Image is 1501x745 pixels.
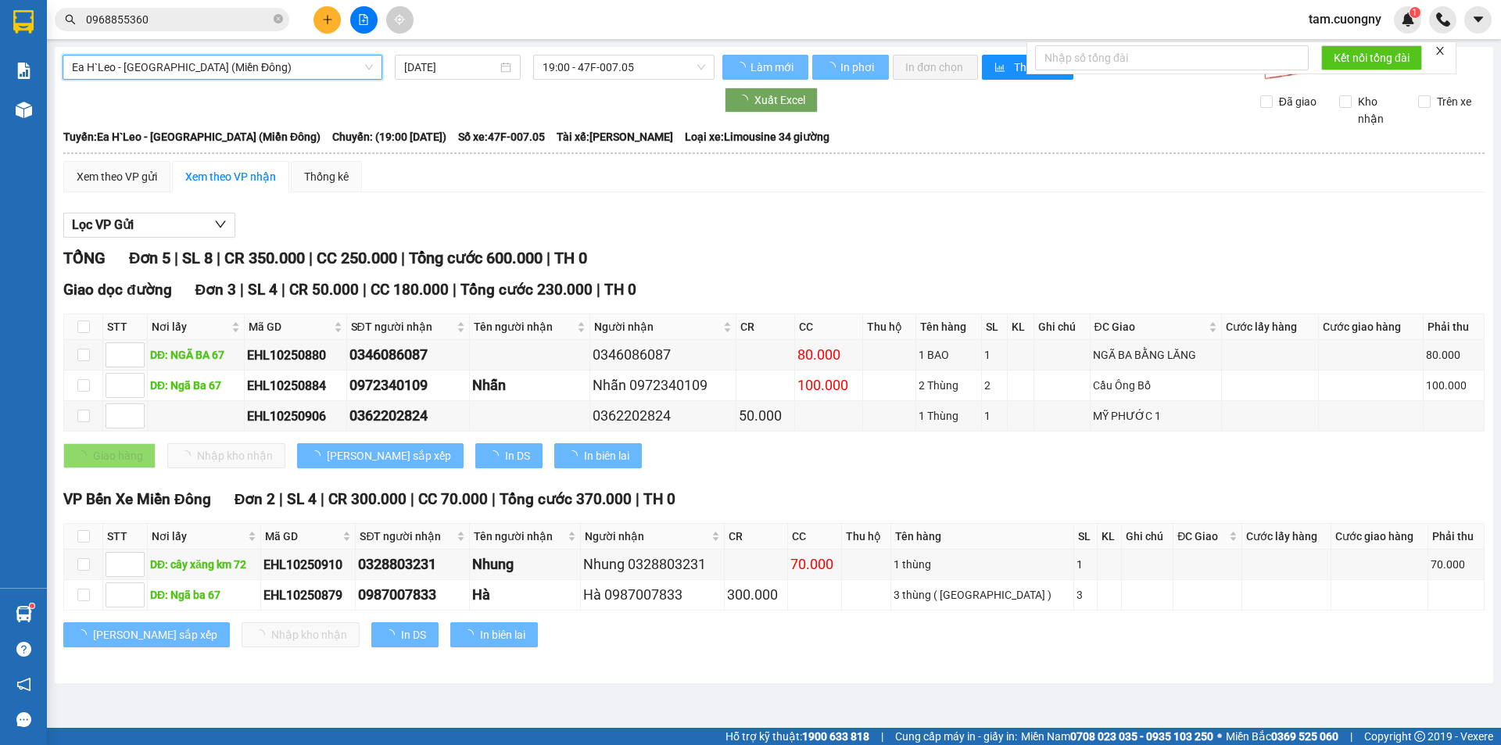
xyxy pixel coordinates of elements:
[735,62,748,73] span: loading
[583,584,722,606] div: Hà 0987007833
[150,377,242,394] div: DĐ: Ngã Ba 67
[310,450,327,461] span: loading
[63,490,211,508] span: VP Bến Xe Miền Đông
[470,580,581,611] td: Hà
[1436,13,1450,27] img: phone-icon
[1435,45,1445,56] span: close
[475,443,543,468] button: In DS
[63,443,156,468] button: Giao hàng
[279,490,283,508] span: |
[797,344,860,366] div: 80.000
[1412,7,1417,18] span: 1
[1177,528,1225,545] span: ĐC Giao
[401,626,426,643] span: In DS
[643,490,675,508] span: TH 0
[458,128,545,145] span: Số xe: 47F-007.05
[152,318,228,335] span: Nơi lấy
[185,168,276,185] div: Xem theo VP nhận
[332,128,446,145] span: Chuyến: (19:00 [DATE])
[409,249,543,267] span: Tổng cước 600.000
[636,490,639,508] span: |
[1217,733,1222,740] span: ⚪️
[16,63,32,79] img: solution-icon
[245,401,347,432] td: EHL10250906
[16,102,32,118] img: warehouse-icon
[261,550,356,580] td: EHL10250910
[386,6,414,34] button: aim
[1296,9,1394,29] span: tam.cuongny
[1021,728,1213,745] span: Miền Nam
[16,712,31,727] span: message
[472,374,587,396] div: Nhẫn
[350,6,378,34] button: file-add
[217,249,220,267] span: |
[1014,59,1061,76] span: Thống kê
[750,59,796,76] span: Làm mới
[358,14,369,25] span: file-add
[65,14,76,25] span: search
[247,407,344,426] div: EHL10250906
[567,450,584,461] span: loading
[492,490,496,508] span: |
[289,281,359,299] span: CR 50.000
[150,556,258,573] div: DĐ: cây xăng km 72
[274,13,283,27] span: close-circle
[790,553,839,575] div: 70.000
[1464,6,1492,34] button: caret-down
[347,371,471,401] td: 0972340109
[309,249,313,267] span: |
[474,528,564,545] span: Tên người nhận
[919,377,980,394] div: 2 Thùng
[401,249,405,267] span: |
[472,584,578,606] div: Hà
[583,553,722,575] div: Nhung 0328803231
[182,249,213,267] span: SL 8
[1035,45,1309,70] input: Nhập số tổng đài
[1273,93,1323,110] span: Đã giao
[394,14,405,25] span: aim
[356,580,470,611] td: 0987007833
[321,490,324,508] span: |
[174,249,178,267] span: |
[470,371,590,401] td: Nhẫn
[63,281,172,299] span: Giao dọc đường
[480,626,525,643] span: In biên lai
[739,405,792,427] div: 50.000
[152,528,245,545] span: Nơi lấy
[371,281,449,299] span: CC 180.000
[16,606,32,622] img: warehouse-icon
[249,318,331,335] span: Mã GD
[167,443,285,468] button: Nhập kho nhận
[736,314,795,340] th: CR
[474,318,574,335] span: Tên người nhận
[240,281,244,299] span: |
[1471,13,1485,27] span: caret-down
[737,95,754,106] span: loading
[982,314,1008,340] th: SL
[1334,49,1410,66] span: Kết nối tổng đài
[347,401,471,432] td: 0362202824
[840,59,876,76] span: In phơi
[584,447,629,464] span: In biên lai
[1271,730,1338,743] strong: 0369 525 060
[1093,377,1220,394] div: Cầu Ông Bố
[596,281,600,299] span: |
[129,249,170,267] span: Đơn 5
[788,524,842,550] th: CC
[235,490,276,508] span: Đơn 2
[1076,556,1094,573] div: 1
[546,249,550,267] span: |
[1093,346,1220,364] div: NGÃ BA BẰNG LĂNG
[881,728,883,745] span: |
[1070,730,1213,743] strong: 0708 023 035 - 0935 103 250
[916,314,983,340] th: Tên hàng
[1008,314,1034,340] th: KL
[349,344,467,366] div: 0346086087
[554,249,587,267] span: TH 0
[893,55,978,80] button: In đơn chọn
[1350,728,1352,745] span: |
[103,524,148,550] th: STT
[463,629,480,640] span: loading
[103,314,148,340] th: STT
[77,168,157,185] div: Xem theo VP gửi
